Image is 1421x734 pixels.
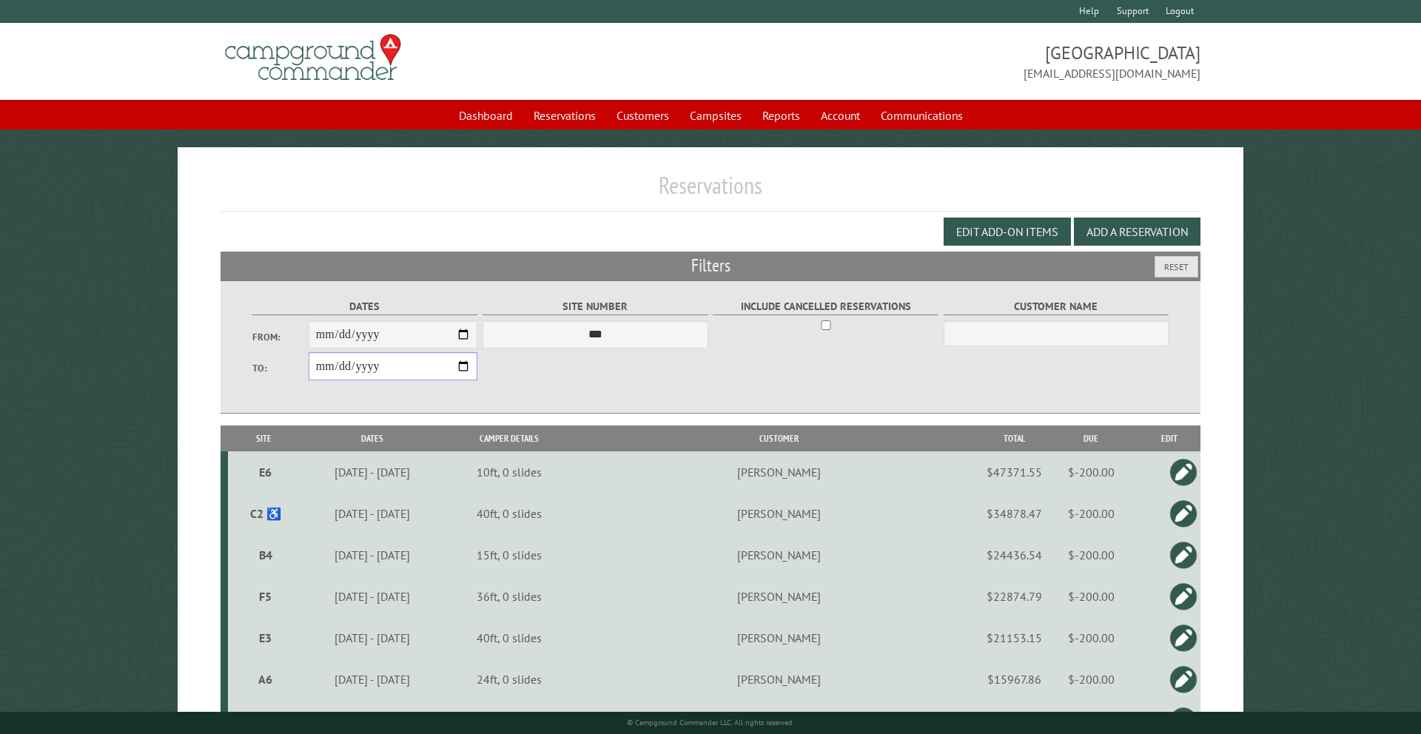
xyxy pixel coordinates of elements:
[984,425,1044,451] th: Total
[574,451,984,493] td: [PERSON_NAME]
[984,451,1044,493] td: $47371.55
[753,101,809,129] a: Reports
[252,361,309,375] label: To:
[302,465,443,479] div: [DATE] - [DATE]
[1044,576,1138,617] td: $-200.00
[525,101,605,129] a: Reservations
[221,171,1201,212] h1: Reservations
[984,576,1044,617] td: $22874.79
[574,534,984,576] td: [PERSON_NAME]
[1044,659,1138,700] td: $-200.00
[234,672,298,687] div: A6
[234,465,298,479] div: E6
[1044,425,1138,451] th: Due
[446,493,573,534] td: 40ft, 0 slides
[984,534,1044,576] td: $24436.54
[234,589,298,604] div: F5
[1138,425,1201,451] th: Edit
[984,493,1044,534] td: $34878.47
[944,298,1169,315] label: Customer Name
[627,718,794,727] small: © Campground Commander LLC. All rights reserved.
[483,298,708,315] label: Site Number
[608,101,678,129] a: Customers
[302,506,443,521] div: [DATE] - [DATE]
[302,589,443,604] div: [DATE] - [DATE]
[302,630,443,645] div: [DATE] - [DATE]
[984,617,1044,659] td: $21153.15
[574,425,984,451] th: Customer
[252,330,309,344] label: From:
[234,548,298,562] div: B4
[812,101,869,129] a: Account
[450,101,522,129] a: Dashboard
[446,576,573,617] td: 36ft, 0 slides
[252,298,478,315] label: Dates
[302,672,443,687] div: [DATE] - [DATE]
[1155,256,1198,277] button: Reset
[574,576,984,617] td: [PERSON_NAME]
[713,298,938,315] label: Include Cancelled Reservations
[681,101,750,129] a: Campsites
[1044,451,1138,493] td: $-200.00
[446,534,573,576] td: 15ft, 0 slides
[1044,617,1138,659] td: $-200.00
[446,659,573,700] td: 24ft, 0 slides
[574,659,984,700] td: [PERSON_NAME]
[446,617,573,659] td: 40ft, 0 slides
[221,252,1201,280] h2: Filters
[234,630,298,645] div: E3
[944,218,1071,246] button: Edit Add-on Items
[574,493,984,534] td: [PERSON_NAME]
[234,506,298,521] div: C2 ♿
[221,29,406,87] img: Campground Commander
[1074,218,1200,246] button: Add a Reservation
[984,659,1044,700] td: $15967.86
[1044,534,1138,576] td: $-200.00
[300,425,446,451] th: Dates
[302,548,443,562] div: [DATE] - [DATE]
[446,425,573,451] th: Camper Details
[228,425,300,451] th: Site
[710,41,1200,82] span: [GEOGRAPHIC_DATA] [EMAIL_ADDRESS][DOMAIN_NAME]
[1044,493,1138,534] td: $-200.00
[872,101,972,129] a: Communications
[446,451,573,493] td: 10ft, 0 slides
[574,617,984,659] td: [PERSON_NAME]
